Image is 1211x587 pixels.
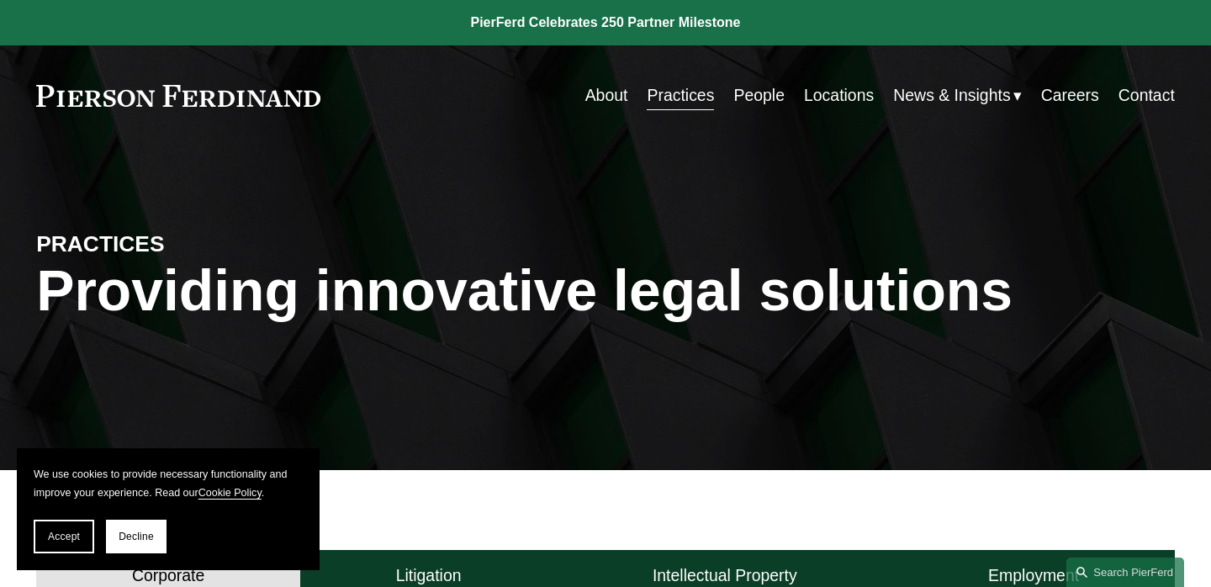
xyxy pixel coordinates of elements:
[36,230,320,258] h4: PRACTICES
[1041,79,1099,112] a: Careers
[893,79,1021,112] a: folder dropdown
[34,465,303,503] p: We use cookies to provide necessary functionality and improve your experience. Read our .
[36,258,1175,324] h1: Providing innovative legal solutions
[893,81,1010,110] span: News & Insights
[733,79,785,112] a: People
[132,565,204,586] h4: Corporate
[988,565,1079,586] h4: Employment
[198,487,262,499] a: Cookie Policy
[1066,558,1184,587] a: Search this site
[647,79,714,112] a: Practices
[804,79,874,112] a: Locations
[48,531,80,542] span: Accept
[17,448,320,570] section: Cookie banner
[585,79,628,112] a: About
[34,520,94,553] button: Accept
[1118,79,1175,112] a: Contact
[106,520,167,553] button: Decline
[119,531,154,542] span: Decline
[396,565,462,586] h4: Litigation
[653,565,797,586] h4: Intellectual Property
